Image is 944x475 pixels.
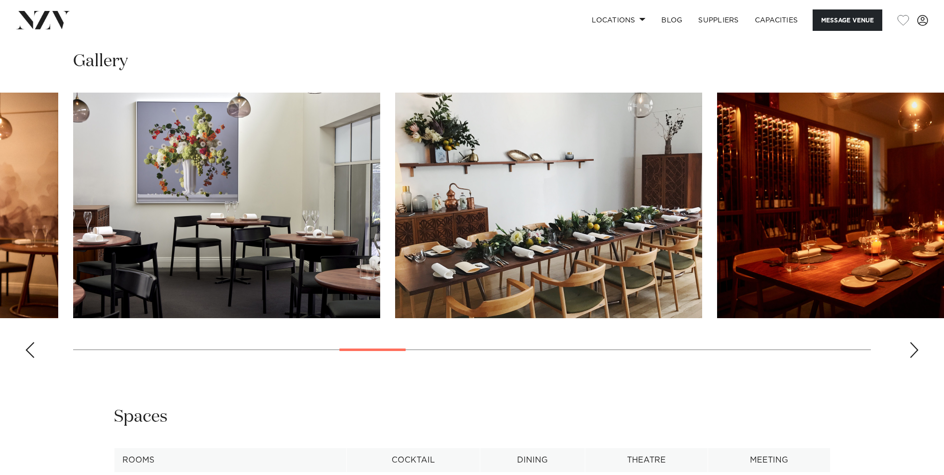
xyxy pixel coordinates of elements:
swiper-slide: 11 / 30 [73,93,380,318]
a: Capacities [747,9,806,31]
button: Message Venue [813,9,882,31]
img: nzv-logo.png [16,11,70,29]
a: Locations [584,9,653,31]
th: Dining [480,448,585,473]
h2: Gallery [73,50,128,73]
th: Theatre [585,448,708,473]
th: Rooms [114,448,347,473]
th: Meeting [708,448,830,473]
h2: Spaces [114,406,168,428]
swiper-slide: 12 / 30 [395,93,702,318]
th: Cocktail [347,448,480,473]
a: SUPPLIERS [690,9,746,31]
a: BLOG [653,9,690,31]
